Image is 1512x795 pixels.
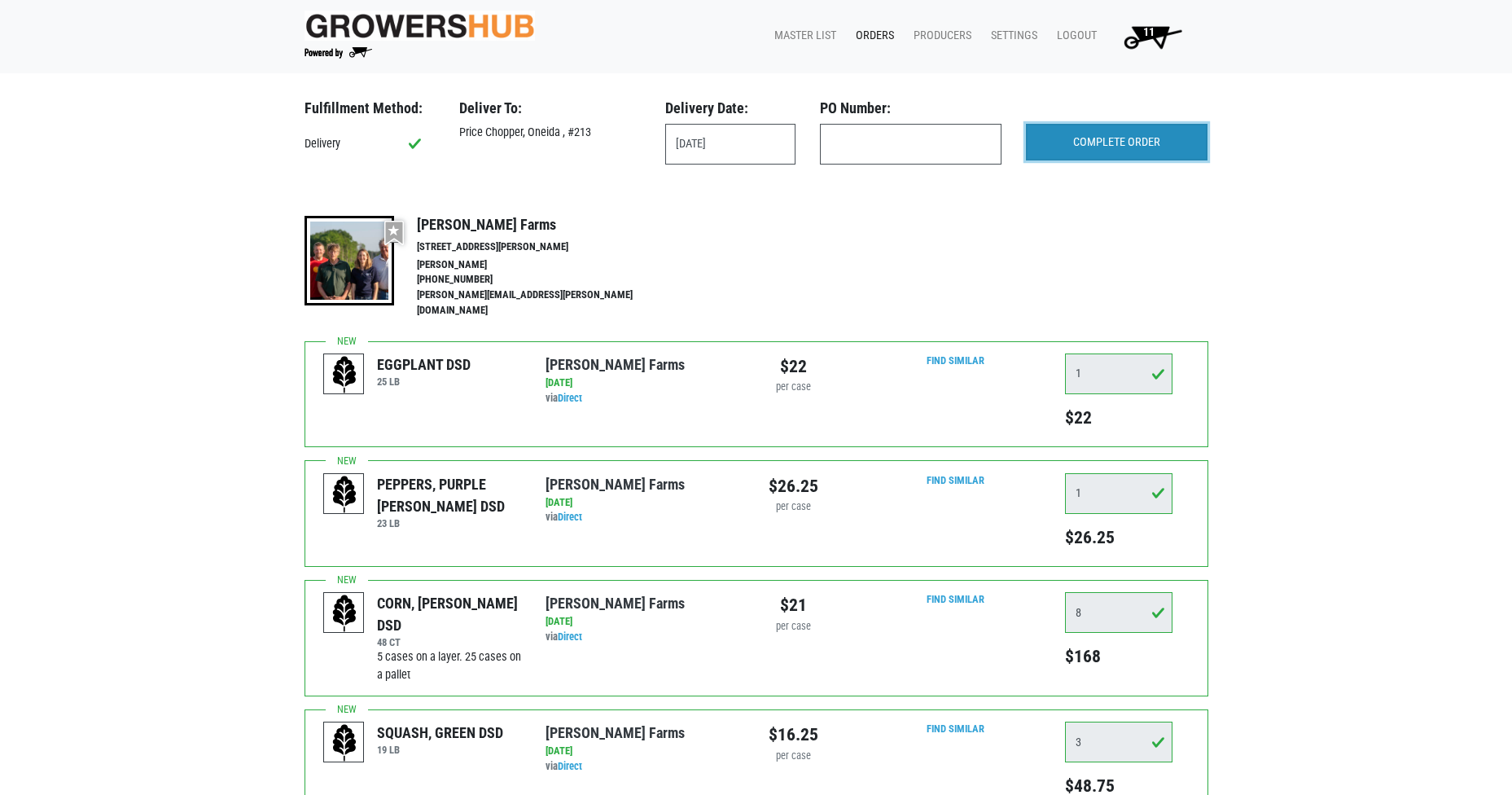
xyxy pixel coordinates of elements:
[377,473,521,517] div: PEPPERS, PURPLE [PERSON_NAME] DSD
[417,272,668,288] li: [PHONE_NUMBER]
[417,216,668,234] h4: [PERSON_NAME] Farms
[447,124,653,142] div: Price Chopper, Oneida , #213
[546,724,685,741] a: [PERSON_NAME] Farms
[305,11,536,41] img: original-fc7597fdc6adbb9d0e2ae620e786d1a2.jpg
[546,614,743,630] div: [DATE]
[377,376,471,388] h6: 25 LB
[761,20,843,51] a: Master List
[377,650,521,682] span: 5 cases on a layer. 25 cases on a pallet
[665,124,795,165] input: Select Date
[927,593,984,605] a: Find Similar
[324,593,365,634] img: placeholder-variety-43d6402dacf2d531de610a020419775a.svg
[558,760,582,772] a: Direct
[417,257,668,273] li: [PERSON_NAME]
[558,392,582,404] a: Direct
[927,354,984,367] a: Find Similar
[546,630,743,645] div: via
[377,636,521,648] h6: 48 CT
[769,473,818,499] div: $26.25
[558,630,582,643] a: Direct
[769,619,818,635] div: per case
[843,20,901,51] a: Orders
[305,99,435,117] h3: Fulfillment Method:
[1116,20,1189,53] img: Cart
[417,239,668,255] li: [STREET_ADDRESS][PERSON_NAME]
[546,759,743,775] div: via
[305,216,394,305] img: thumbnail-8a08f3346781c529aa742b86dead986c.jpg
[927,723,984,735] a: Find Similar
[820,99,1001,117] h3: PO Number:
[769,749,818,764] div: per case
[377,744,503,756] h6: 19 LB
[1065,407,1172,428] h5: $22
[769,380,818,395] div: per case
[769,354,818,380] div: $22
[546,595,685,612] a: [PERSON_NAME] Farms
[546,476,685,493] a: [PERSON_NAME] Farms
[1065,592,1172,633] input: Qty
[901,20,978,51] a: Producers
[546,376,743,391] div: [DATE]
[558,511,582,523] a: Direct
[1065,473,1172,514] input: Qty
[769,592,818,618] div: $21
[1143,25,1155,39] span: 11
[1065,722,1172,762] input: Qty
[1103,20,1195,53] a: 11
[377,722,503,744] div: SQUASH, GREEN DSD
[459,99,641,117] h3: Deliver To:
[324,723,365,763] img: placeholder-variety-43d6402dacf2d531de610a020419775a.svg
[417,288,668,318] li: [PERSON_NAME][EMAIL_ADDRESS][PERSON_NAME][DOMAIN_NAME]
[324,354,365,395] img: placeholder-variety-43d6402dacf2d531de610a020419775a.svg
[546,391,743,406] div: via
[324,474,365,515] img: placeholder-variety-43d6402dacf2d531de610a020419775a.svg
[546,510,743,525] div: via
[1065,527,1172,548] h5: $26.25
[927,474,984,486] a: Find Similar
[1044,20,1103,51] a: Logout
[305,47,372,59] img: Powered by Big Wheelbarrow
[546,356,685,373] a: [PERSON_NAME] Farms
[1065,646,1172,667] h5: $168
[978,20,1044,51] a: Settings
[1065,354,1172,394] input: Qty
[769,722,818,748] div: $16.25
[377,592,521,636] div: CORN, [PERSON_NAME] DSD
[1026,124,1207,161] input: COMPLETE ORDER
[377,354,471,376] div: EGGPLANT DSD
[377,517,521,529] h6: 23 LB
[546,744,743,759] div: [DATE]
[769,499,818,515] div: per case
[665,99,795,117] h3: Delivery Date:
[546,495,743,511] div: [DATE]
